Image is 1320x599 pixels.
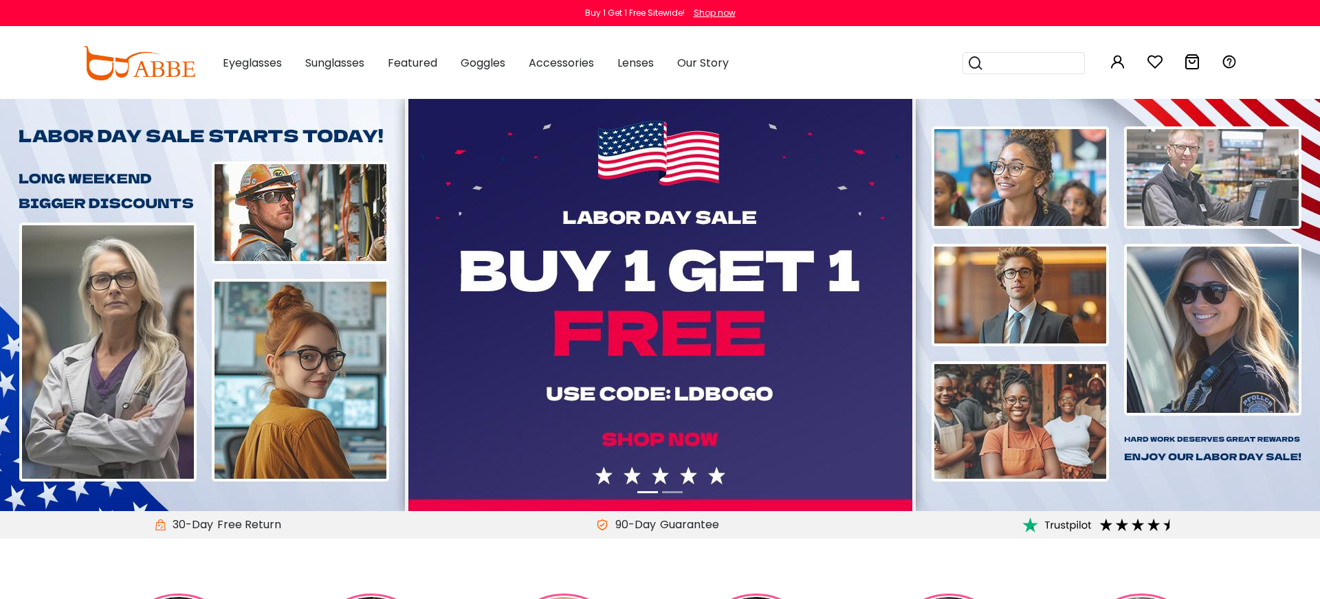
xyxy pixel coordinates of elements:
div: Free Return [213,517,285,533]
div: Shop now [694,7,736,19]
span: Eyeglasses [223,55,282,71]
span: Lenses [617,55,654,71]
a: Shop now [687,7,736,19]
span: Our Story [677,55,729,71]
span: 30-Day [166,517,213,533]
div: Buy 1 Get 1 Free Sitewide! [585,7,685,19]
span: Accessories [529,55,594,71]
img: abbeglasses.com [82,46,195,80]
span: 90-Day [608,517,656,533]
div: Guarantee [656,517,723,533]
span: Sunglasses [305,55,364,71]
span: Goggles [461,55,505,71]
span: Featured [388,55,437,71]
